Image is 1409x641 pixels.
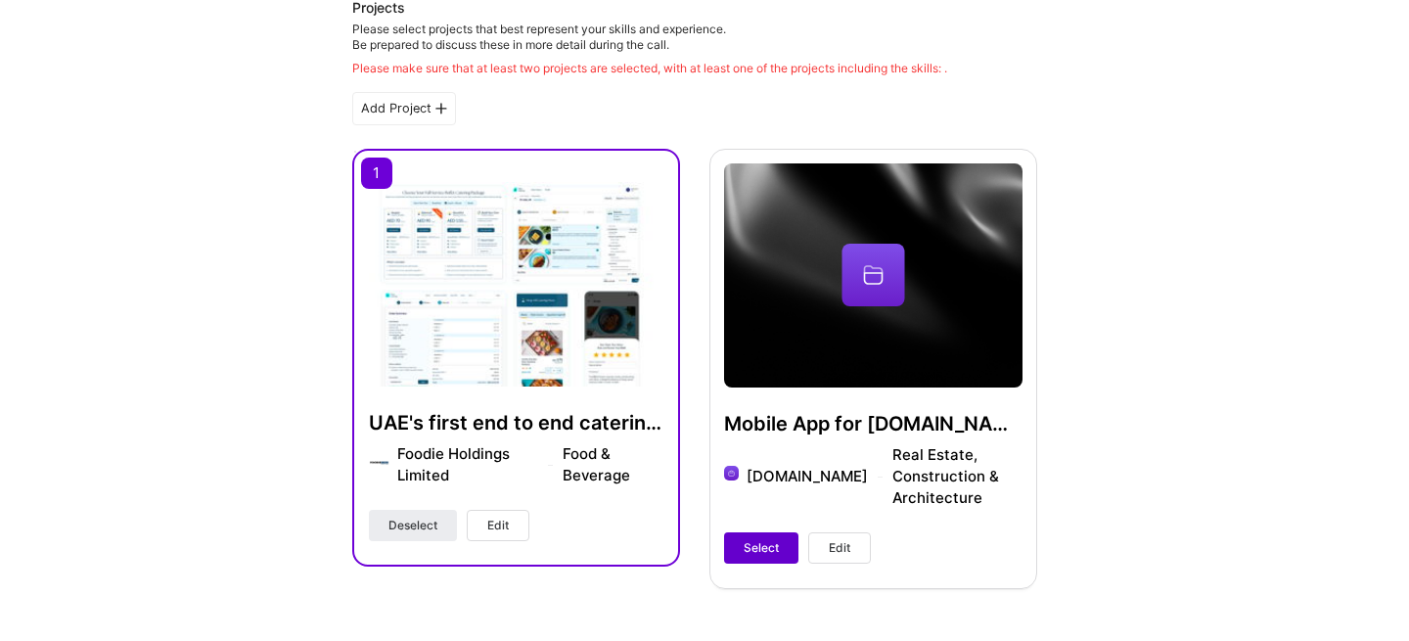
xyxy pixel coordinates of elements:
[724,532,798,564] button: Select
[369,453,389,474] img: Company logo
[352,61,947,76] div: Please make sure that at least two projects are selected, with at least one of the projects inclu...
[487,517,509,534] span: Edit
[388,517,437,534] span: Deselect
[467,510,529,541] button: Edit
[352,22,947,76] div: Please select projects that best represent your skills and experience. Be prepared to discuss the...
[369,510,457,541] button: Deselect
[369,165,663,387] img: UAE's first end to end catering platform
[829,539,850,557] span: Edit
[397,443,664,486] div: Foodie Holdings Limited Food & Beverage
[352,92,456,125] div: Add Project
[808,532,871,564] button: Edit
[369,410,663,435] h4: UAE's first end to end catering platform
[435,103,447,114] i: icon PlusBlackFlat
[548,465,553,466] img: divider
[744,539,779,557] span: Select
